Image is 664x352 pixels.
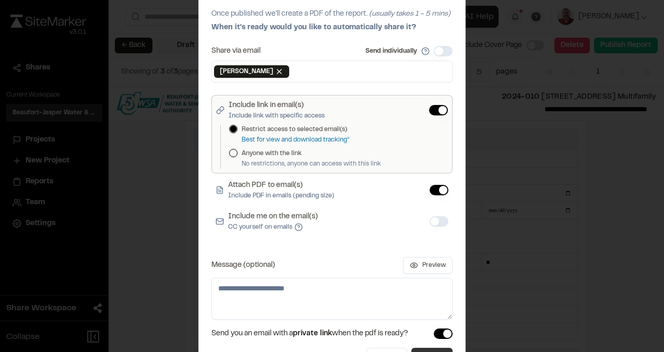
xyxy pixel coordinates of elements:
[369,11,450,17] span: (usually takes 1 - 5 mins)
[211,262,275,269] label: Message (optional)
[229,100,325,121] label: Include link in email(s)
[242,135,349,145] p: Best for view and download tracking*
[242,149,381,158] label: Anyone with the link
[229,111,325,121] p: Include link with specific access
[228,211,318,232] label: Include me on the email(s)
[220,67,273,76] span: [PERSON_NAME]
[228,191,334,201] p: Include PDF in emails (pending size)
[211,48,260,55] label: Share via email
[228,222,318,232] p: CC yourself on emails
[403,257,453,274] button: Preview
[211,328,408,339] span: Send you an email with a when the pdf is ready?
[242,125,349,134] label: Restrict access to selected email(s)
[211,25,416,31] span: When it's ready would you like to automatically share it?
[242,159,381,169] p: No restrictions, anyone can access with this link
[228,180,334,201] label: Attach PDF to email(s)
[211,8,453,20] p: Once published we'll create a PDF of the report.
[293,331,332,337] span: private link
[294,223,303,231] button: Include me on the email(s)CC yourself on emails
[365,46,417,56] label: Send individually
